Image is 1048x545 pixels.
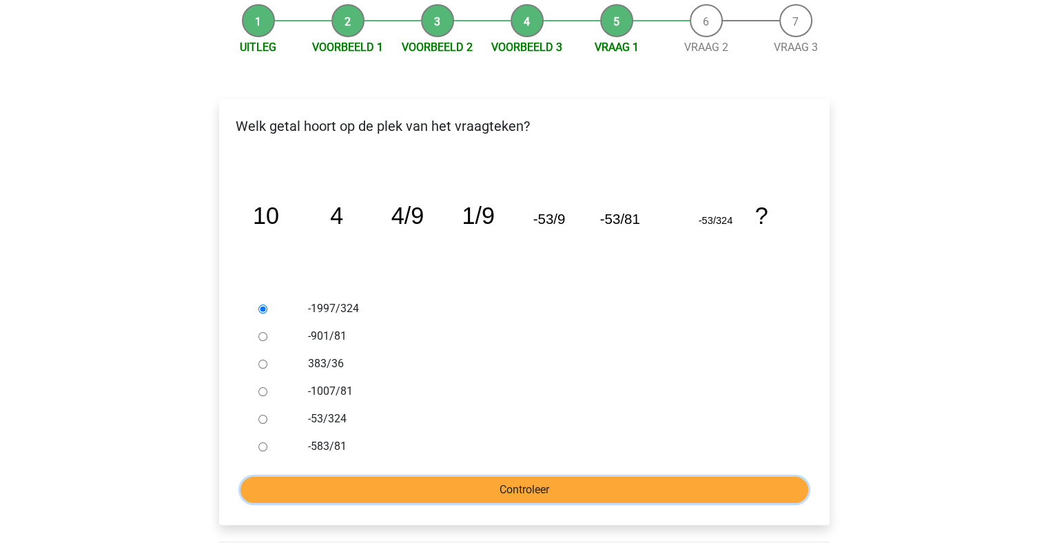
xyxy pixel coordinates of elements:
label: 383/36 [308,356,785,372]
input: Controleer [240,477,808,503]
label: -1007/81 [308,383,785,400]
a: Voorbeeld 1 [312,41,383,54]
label: -901/81 [308,328,785,345]
tspan: -53/81 [599,211,639,227]
p: Welk getal hoort op de plek van het vraagteken? [230,116,819,136]
a: Vraag 2 [684,41,728,54]
tspan: 4/9 [391,203,424,229]
label: -53/324 [308,411,785,427]
a: Voorbeeld 3 [491,41,562,54]
a: Voorbeeld 2 [402,41,473,54]
a: Vraag 1 [595,41,639,54]
tspan: -53/9 [533,211,565,227]
label: -1997/324 [308,300,785,317]
tspan: -53/324 [698,215,732,226]
tspan: 10 [252,203,278,229]
tspan: ? [754,203,768,229]
a: Uitleg [240,41,276,54]
tspan: 1/9 [462,203,495,229]
label: -583/81 [308,438,785,455]
a: Vraag 3 [774,41,818,54]
tspan: 4 [330,203,343,229]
